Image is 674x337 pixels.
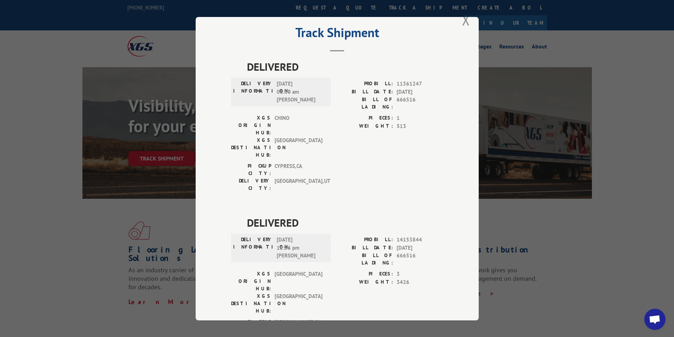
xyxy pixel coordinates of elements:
[231,114,271,136] label: XGS ORIGIN HUB:
[397,122,443,130] span: 513
[275,292,322,315] span: [GEOGRAPHIC_DATA]
[462,11,470,29] button: Close modal
[337,252,393,267] label: BILL OF LADING:
[275,136,322,159] span: [GEOGRAPHIC_DATA]
[231,292,271,315] label: XGS DESTINATION HUB:
[337,236,393,244] label: PROBILL:
[397,80,443,88] span: 11361247
[275,270,322,292] span: [GEOGRAPHIC_DATA]
[337,122,393,130] label: WEIGHT:
[337,88,393,96] label: BILL DATE:
[337,278,393,286] label: WEIGHT:
[277,80,324,104] span: [DATE] 06:00 am [PERSON_NAME]
[233,236,273,260] label: DELIVERY INFORMATION:
[231,162,271,177] label: PICKUP CITY:
[397,270,443,278] span: 3
[247,59,443,75] span: DELIVERED
[247,215,443,231] span: DELIVERED
[397,114,443,122] span: 1
[644,309,666,330] div: Open chat
[275,162,322,177] span: CYPRESS , CA
[275,177,322,192] span: [GEOGRAPHIC_DATA] , UT
[275,318,322,333] span: [PERSON_NAME] , GA
[337,114,393,122] label: PIECES:
[397,252,443,267] span: 666516
[397,244,443,252] span: [DATE]
[397,96,443,111] span: 666516
[397,88,443,96] span: [DATE]
[231,177,271,192] label: DELIVERY CITY:
[233,80,273,104] label: DELIVERY INFORMATION:
[231,136,271,159] label: XGS DESTINATION HUB:
[337,96,393,111] label: BILL OF LADING:
[337,80,393,88] label: PROBILL:
[231,270,271,292] label: XGS ORIGIN HUB:
[397,236,443,244] span: 14153844
[337,270,393,278] label: PIECES:
[231,28,443,41] h2: Track Shipment
[337,244,393,252] label: BILL DATE:
[231,318,271,333] label: PICKUP CITY:
[275,114,322,136] span: CHINO
[397,278,443,286] span: 3426
[277,236,324,260] span: [DATE] 12:56 pm [PERSON_NAME]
